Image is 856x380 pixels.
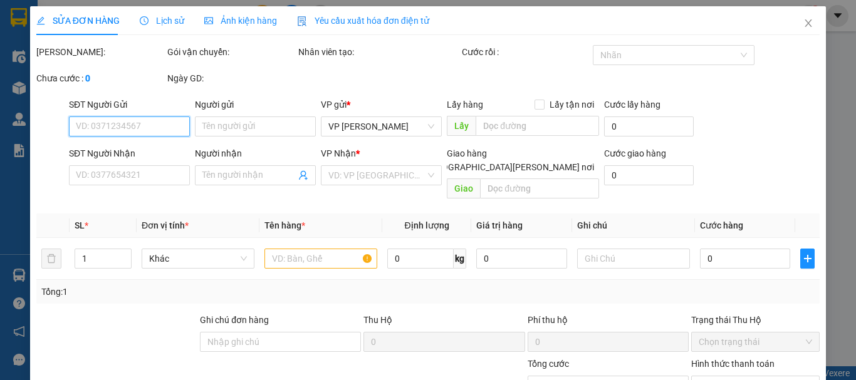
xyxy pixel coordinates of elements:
[423,160,599,174] span: [GEOGRAPHIC_DATA][PERSON_NAME] nơi
[195,146,316,160] div: Người nhận
[321,148,356,158] span: VP Nhận
[404,220,449,230] span: Định lượng
[454,249,466,269] span: kg
[801,254,814,264] span: plus
[476,220,523,230] span: Giá trị hàng
[691,313,820,327] div: Trạng thái Thu Hộ
[298,45,459,59] div: Nhân viên tạo:
[700,220,743,230] span: Cước hàng
[69,98,190,111] div: SĐT Người Gửi
[41,285,331,299] div: Tổng: 1
[321,98,442,111] div: VP gửi
[85,73,90,83] b: 0
[328,117,434,136] span: VP Hà Huy Tập
[447,178,480,198] span: Giao
[36,45,165,59] div: [PERSON_NAME]:
[572,213,695,238] th: Ghi chú
[604,165,694,185] input: Cước giao hàng
[204,16,277,26] span: Ảnh kiện hàng
[264,220,305,230] span: Tên hàng
[545,98,599,111] span: Lấy tận nơi
[800,249,815,269] button: plus
[140,16,184,26] span: Lịch sử
[699,332,812,351] span: Chọn trạng thái
[36,16,120,26] span: SỬA ĐƠN HÀNG
[604,100,660,110] label: Cước lấy hàng
[577,249,690,269] input: Ghi Chú
[195,98,316,111] div: Người gửi
[204,16,213,25] span: picture
[691,359,775,369] label: Hình thức thanh toán
[200,332,361,352] input: Ghi chú đơn hàng
[528,359,569,369] span: Tổng cước
[297,16,307,26] img: icon
[36,71,165,85] div: Chưa cước :
[363,315,392,325] span: Thu Hộ
[447,116,476,136] span: Lấy
[264,249,377,269] input: VD: Bàn, Ghế
[167,71,296,85] div: Ngày GD:
[480,178,599,198] input: Dọc đường
[791,6,826,41] button: Close
[167,45,296,59] div: Gói vận chuyển:
[604,116,694,136] input: Cước lấy hàng
[476,116,599,136] input: Dọc đường
[140,16,149,25] span: clock-circle
[447,100,483,110] span: Lấy hàng
[200,315,269,325] label: Ghi chú đơn hàng
[298,170,308,180] span: user-add
[149,249,247,268] span: Khác
[528,313,689,332] div: Phí thu hộ
[36,16,45,25] span: edit
[75,220,85,230] span: SL
[297,16,429,26] span: Yêu cầu xuất hóa đơn điện tử
[142,220,189,230] span: Đơn vị tính
[69,146,190,160] div: SĐT Người Nhận
[447,148,487,158] span: Giao hàng
[604,148,666,158] label: Cước giao hàng
[41,249,61,269] button: delete
[462,45,590,59] div: Cước rồi :
[803,18,813,28] span: close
